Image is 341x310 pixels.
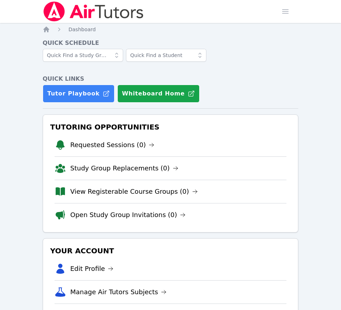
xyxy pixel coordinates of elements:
[43,85,115,103] a: Tutor Playbook
[70,187,198,197] a: View Registerable Course Groups (0)
[69,26,96,33] a: Dashboard
[70,140,155,150] a: Requested Sessions (0)
[43,1,144,22] img: Air Tutors
[43,49,123,62] input: Quick Find a Study Group
[70,264,114,274] a: Edit Profile
[69,27,96,32] span: Dashboard
[43,75,299,83] h4: Quick Links
[70,163,178,173] a: Study Group Replacements (0)
[49,121,293,133] h3: Tutoring Opportunities
[49,244,293,257] h3: Your Account
[43,39,299,47] h4: Quick Schedule
[70,210,186,220] a: Open Study Group Invitations (0)
[126,49,206,62] input: Quick Find a Student
[117,85,200,103] button: Whiteboard Home
[43,26,299,33] nav: Breadcrumb
[70,287,167,297] a: Manage Air Tutors Subjects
